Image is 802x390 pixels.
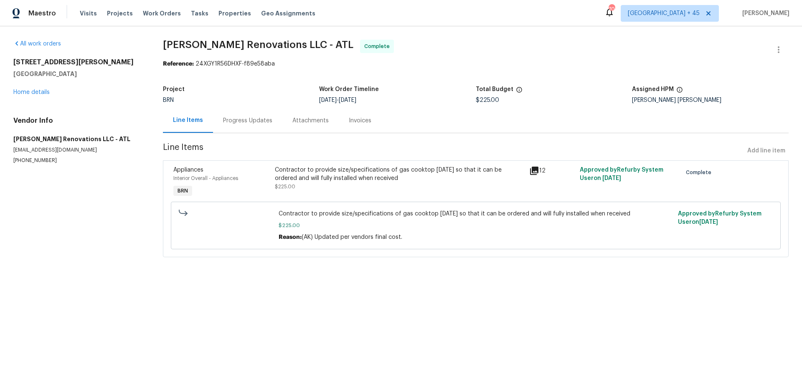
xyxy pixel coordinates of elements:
[676,86,683,97] span: The hpm assigned to this work order.
[319,86,379,92] h5: Work Order Timeline
[191,10,208,16] span: Tasks
[163,40,353,50] span: [PERSON_NAME] Renovations LLC - ATL
[292,116,329,125] div: Attachments
[339,97,356,103] span: [DATE]
[516,86,523,97] span: The total cost of line items that have been proposed by Opendoor. This sum includes line items th...
[13,70,143,78] h5: [GEOGRAPHIC_DATA]
[163,61,194,67] b: Reference:
[163,97,174,103] span: BRN
[13,135,143,143] h5: [PERSON_NAME] Renovations LLC - ATL
[13,147,143,154] p: [EMAIL_ADDRESS][DOMAIN_NAME]
[107,9,133,18] span: Projects
[476,86,513,92] h5: Total Budget
[319,97,356,103] span: -
[686,168,715,177] span: Complete
[163,60,789,68] div: 24XGY1R56DHXF-f89e58aba
[580,167,663,181] span: Approved by Refurby System User on
[13,58,143,66] h2: [STREET_ADDRESS][PERSON_NAME]
[678,211,761,225] span: Approved by Refurby System User on
[302,234,402,240] span: (AK) Updated per vendors final cost.
[476,97,499,103] span: $225.00
[13,157,143,164] p: [PHONE_NUMBER]
[13,116,143,125] h4: Vendor Info
[143,9,181,18] span: Work Orders
[739,9,789,18] span: [PERSON_NAME]
[163,86,185,92] h5: Project
[28,9,56,18] span: Maestro
[173,176,238,181] span: Interior Overall - Appliances
[349,116,371,125] div: Invoices
[279,210,673,218] span: Contractor to provide size/specifications of gas cooktop [DATE] so that it can be ordered and wil...
[699,219,718,225] span: [DATE]
[163,143,744,159] span: Line Items
[173,116,203,124] div: Line Items
[279,234,302,240] span: Reason:
[261,9,315,18] span: Geo Assignments
[174,187,191,195] span: BRN
[632,86,674,92] h5: Assigned HPM
[80,9,97,18] span: Visits
[319,97,337,103] span: [DATE]
[628,9,700,18] span: [GEOGRAPHIC_DATA] + 45
[275,166,524,182] div: Contractor to provide size/specifications of gas cooktop [DATE] so that it can be ordered and wil...
[609,5,614,13] div: 705
[279,221,673,230] span: $225.00
[223,116,272,125] div: Progress Updates
[13,41,61,47] a: All work orders
[173,167,203,173] span: Appliances
[218,9,251,18] span: Properties
[275,184,295,189] span: $225.00
[13,89,50,95] a: Home details
[602,175,621,181] span: [DATE]
[529,166,575,176] div: 12
[364,42,393,51] span: Complete
[632,97,789,103] div: [PERSON_NAME] [PERSON_NAME]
